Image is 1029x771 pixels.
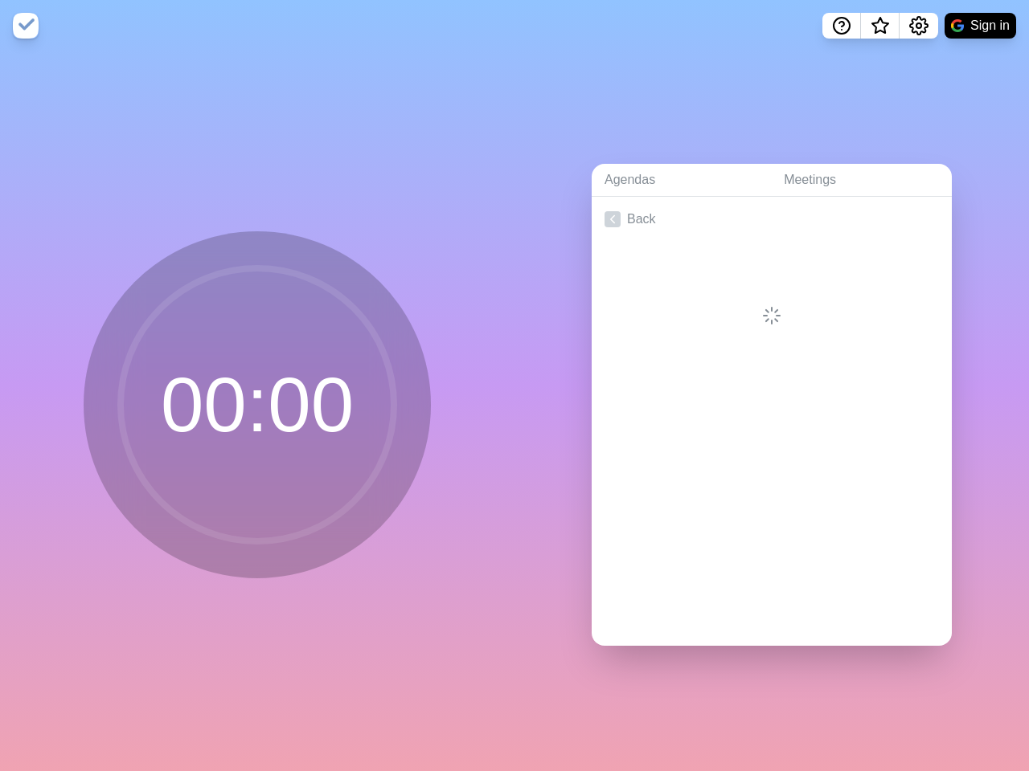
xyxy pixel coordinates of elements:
[592,197,952,242] a: Back
[592,164,771,197] a: Agendas
[822,13,861,39] button: Help
[861,13,900,39] button: What’s new
[900,13,938,39] button: Settings
[13,13,39,39] img: timeblocks logo
[945,13,1016,39] button: Sign in
[771,164,952,197] a: Meetings
[951,19,964,32] img: google logo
